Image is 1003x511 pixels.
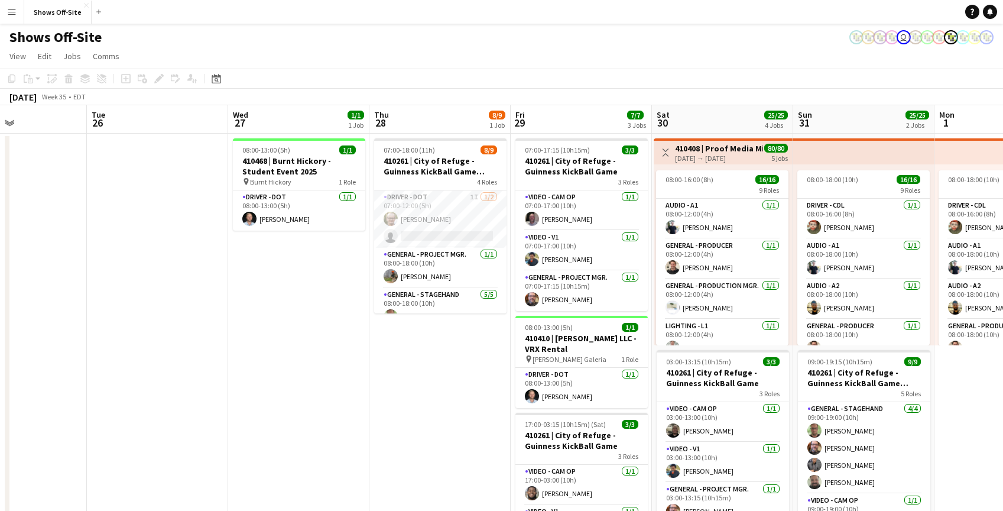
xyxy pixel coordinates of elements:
span: 9 Roles [900,186,920,195]
h1: Shows Off-Site [9,28,102,46]
span: 3/3 [622,145,638,154]
app-card-role: Video - Cam Op1/103:00-13:00 (10h)[PERSON_NAME] [657,402,789,442]
h3: 410261 | City of Refuge - Guinness KickBall Game Load Out [798,367,930,389]
app-card-role: Video - V11/107:00-17:00 (10h)[PERSON_NAME] [515,231,648,271]
h3: 410468 | Burnt Hickory - Student Event 2025 [233,156,365,177]
span: 1 Role [621,355,638,364]
app-card-role: Driver - DOT1/108:00-13:00 (5h)[PERSON_NAME] [233,190,365,231]
span: 03:00-13:15 (10h15m) [666,357,731,366]
div: [DATE] → [DATE] [675,154,763,163]
app-job-card: 08:00-13:00 (5h)1/1410410 | [PERSON_NAME] LLC - VRX Rental [PERSON_NAME] Galeria1 RoleDriver - DO... [515,316,648,408]
div: 1 Job [348,121,363,130]
span: 07:00-18:00 (11h) [384,145,435,154]
span: 07:00-17:15 (10h15m) [525,145,590,154]
span: 08:00-16:00 (8h) [666,175,713,184]
app-job-card: 07:00-18:00 (11h)8/9410261 | City of Refuge - Guinness KickBall Game Load In4 RolesDriver - DOT1I... [374,138,507,313]
div: 3 Jobs [628,121,646,130]
span: [PERSON_NAME] Galeria [533,355,606,364]
app-job-card: 07:00-17:15 (10h15m)3/3410261 | City of Refuge - Guinness KickBall Game3 RolesVideo - Cam Op1/107... [515,138,648,311]
span: 08:00-13:00 (5h) [242,145,290,154]
app-card-role: Audio - A11/108:00-18:00 (10h)[PERSON_NAME] [797,239,930,279]
app-card-role: Driver - CDL1/108:00-16:00 (8h)[PERSON_NAME] [797,199,930,239]
app-user-avatar: Labor Coordinator [944,30,958,44]
app-card-role: General - Project Mgr.1/108:00-18:00 (10h)[PERSON_NAME] [374,248,507,288]
a: Comms [88,48,124,64]
app-user-avatar: Labor Coordinator [861,30,875,44]
app-card-role: Video - Cam Op1/107:00-17:00 (10h)[PERSON_NAME] [515,190,648,231]
app-card-role: Lighting - L11/108:00-12:00 (4h)[PERSON_NAME] [656,319,788,360]
span: 1/1 [348,111,364,119]
app-user-avatar: Labor Coordinator [849,30,864,44]
span: 25/25 [905,111,929,119]
span: 3 Roles [618,177,638,186]
span: 09:00-19:15 (10h15m) [807,357,872,366]
span: Edit [38,51,51,62]
h3: 410261 | City of Refuge - Guinness KickBall Game [657,367,789,389]
app-card-role: Video - Cam Op1/117:00-03:00 (10h)[PERSON_NAME] [515,465,648,505]
app-job-card: 08:00-13:00 (5h)1/1410468 | Burnt Hickory - Student Event 2025 Burnt Hickory1 RoleDriver - DOT1/1... [233,138,365,231]
span: Comms [93,51,119,62]
h3: 410261 | City of Refuge - Guinness KickBall Game [515,430,648,451]
div: 5 jobs [771,153,788,163]
span: 1/1 [339,145,356,154]
span: 26 [90,116,105,130]
span: 3/3 [763,357,780,366]
span: Sun [798,109,812,120]
span: 9 Roles [759,186,779,195]
app-user-avatar: Labor Coordinator [932,30,946,44]
span: 1 [937,116,955,130]
h3: 410408 | Proof Media Mix - Virgin Cruise 2025 [675,143,763,154]
span: 08:00-13:00 (5h) [525,323,573,332]
span: 3 Roles [618,452,638,461]
div: [DATE] [9,91,37,103]
app-card-role: General - Stagehand5/508:00-18:00 (10h)[PERSON_NAME] [374,288,507,397]
span: 1/1 [622,323,638,332]
span: 30 [655,116,670,130]
div: 2 Jobs [906,121,929,130]
app-user-avatar: Labor Coordinator [956,30,970,44]
h3: 410410 | [PERSON_NAME] LLC - VRX Rental [515,333,648,354]
span: 5 Roles [901,389,921,398]
span: Tue [92,109,105,120]
span: 17:00-03:15 (10h15m) (Sat) [525,420,606,429]
app-user-avatar: Labor Coordinator [920,30,934,44]
app-job-card: 08:00-18:00 (10h)16/169 RolesDriver - CDL1/108:00-16:00 (8h)[PERSON_NAME]Audio - A11/108:00-18:00... [797,170,930,345]
div: EDT [73,92,86,101]
div: 4 Jobs [765,121,787,130]
app-card-role: Driver - DOT1I1/207:00-12:00 (5h)[PERSON_NAME] [374,190,507,248]
app-card-role: General - Project Mgr.1/107:00-17:15 (10h15m)[PERSON_NAME] [515,271,648,311]
app-card-role: General - Producer1/108:00-12:00 (4h)[PERSON_NAME] [656,239,788,279]
span: 28 [372,116,389,130]
span: 80/80 [764,144,788,153]
span: 31 [796,116,812,130]
span: 29 [514,116,525,130]
span: 8/9 [489,111,505,119]
div: 1 Job [489,121,505,130]
app-user-avatar: Labor Coordinator [873,30,887,44]
app-user-avatar: Labor Coordinator [908,30,923,44]
span: 4 Roles [477,177,497,186]
span: 3 Roles [759,389,780,398]
span: Jobs [63,51,81,62]
span: 27 [231,116,248,130]
span: 1 Role [339,177,356,186]
span: 08:00-18:00 (10h) [948,175,999,184]
h3: 410261 | City of Refuge - Guinness KickBall Game Load In [374,156,507,177]
app-card-role: Video - V11/103:00-13:00 (10h)[PERSON_NAME] [657,442,789,483]
a: Jobs [59,48,86,64]
app-card-role: General - Producer1/108:00-18:00 (10h)[PERSON_NAME] [797,319,930,360]
span: 7/7 [627,111,644,119]
span: Fri [515,109,525,120]
div: 08:00-16:00 (8h)16/169 RolesAudio - A11/108:00-12:00 (4h)[PERSON_NAME]General - Producer1/108:00-... [656,170,788,345]
span: 16/16 [897,175,920,184]
span: View [9,51,26,62]
app-user-avatar: Toryn Tamborello [897,30,911,44]
span: 9/9 [904,357,921,366]
span: Mon [939,109,955,120]
span: 25/25 [764,111,788,119]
